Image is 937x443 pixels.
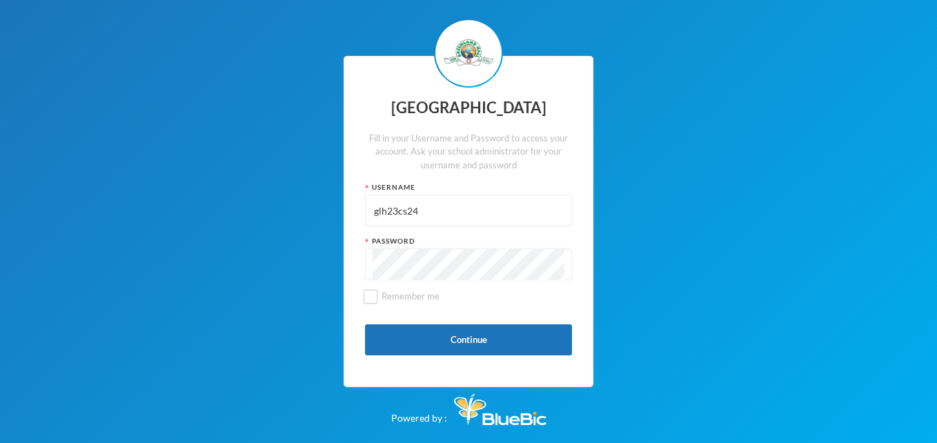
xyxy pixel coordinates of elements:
img: Bluebic [454,394,546,425]
div: Powered by : [391,387,546,425]
div: Username [365,182,572,193]
div: Password [365,236,572,246]
button: Continue [365,324,572,355]
div: Fill in your Username and Password to access your account. Ask your school administrator for your... [365,132,572,173]
span: Remember me [376,291,445,302]
div: [GEOGRAPHIC_DATA] [365,95,572,121]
